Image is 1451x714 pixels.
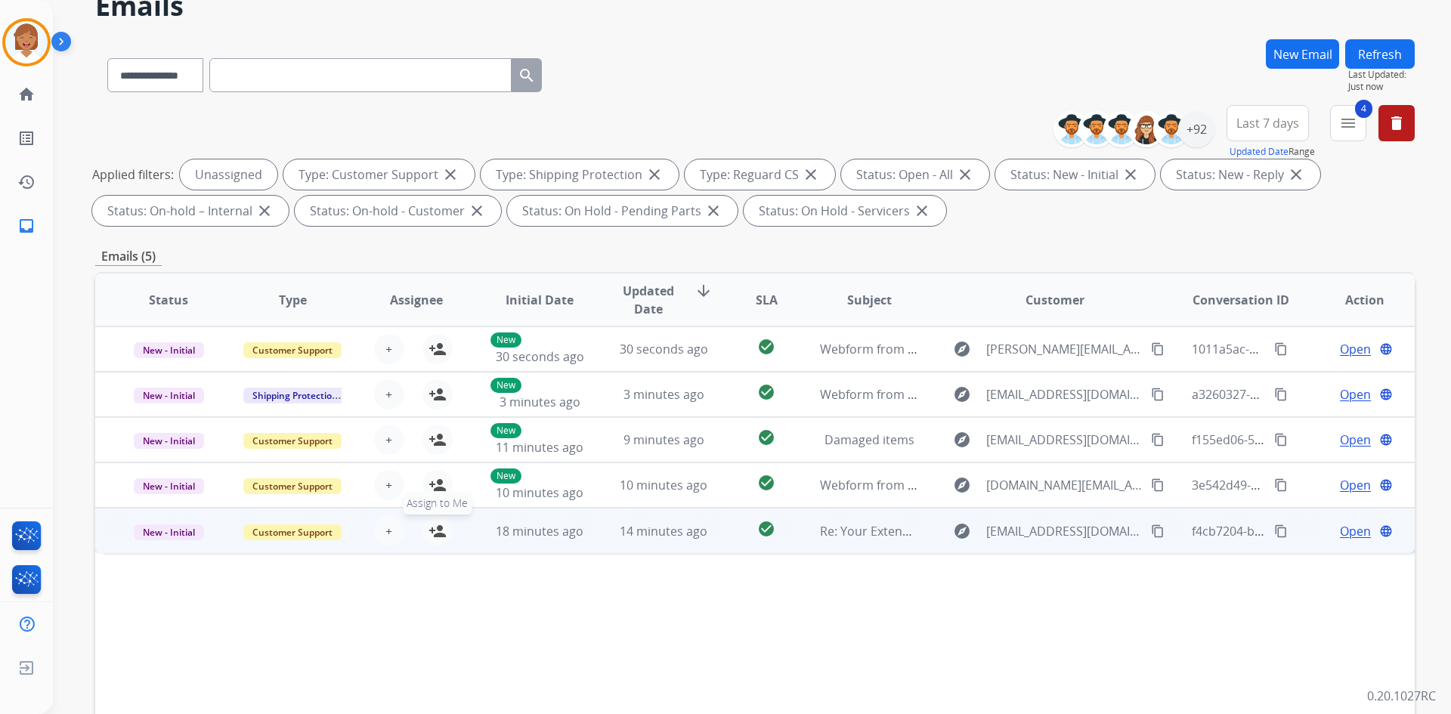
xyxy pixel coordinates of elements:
span: 1011a5ac-d96b-4f39-ab5e-51bcd12b8a24 [1192,341,1425,357]
div: Status: Open - All [841,159,989,190]
span: Customer Support [243,478,342,494]
p: New [490,332,521,348]
button: Last 7 days [1227,105,1309,141]
mat-icon: language [1379,388,1393,401]
p: 0.20.1027RC [1367,687,1436,705]
button: New Email [1266,39,1339,69]
span: Initial Date [506,291,574,309]
button: + [374,425,404,455]
mat-icon: close [468,202,486,220]
span: [EMAIL_ADDRESS][DOMAIN_NAME] [986,431,1142,449]
span: New - Initial [134,433,204,449]
button: + [374,334,404,364]
p: Emails (5) [95,247,162,266]
span: Open [1340,431,1371,449]
span: a3260327-e9cc-4e9c-ba34-fa37d7c1421f [1192,386,1417,403]
span: Damaged items [825,431,914,448]
span: 3e542d49-0b6e-4541-b1d8-4afc3c158002 [1192,477,1423,493]
div: Status: On Hold - Servicers [744,196,946,226]
span: f4cb7204-b1fa-4542-943a-1f1315aed874 [1192,523,1417,539]
mat-icon: list_alt [17,129,36,147]
mat-icon: check_circle [757,338,775,356]
span: New - Initial [134,524,204,540]
mat-icon: content_copy [1274,388,1288,401]
mat-icon: person_add [428,476,447,494]
span: Subject [847,291,892,309]
span: Assign to Me [403,492,472,515]
span: Type [279,291,307,309]
mat-icon: close [913,202,931,220]
mat-icon: content_copy [1151,388,1165,401]
mat-icon: close [956,165,974,184]
span: Updated Date [614,282,683,318]
span: 4 [1355,100,1372,118]
span: Customer Support [243,433,342,449]
button: + [374,470,404,500]
div: Status: On-hold - Customer [295,196,501,226]
span: Open [1340,340,1371,358]
span: New - Initial [134,478,204,494]
span: 10 minutes ago [496,484,583,501]
span: Webform from [PERSON_NAME][EMAIL_ADDRESS][PERSON_NAME][DOMAIN_NAME] on [DATE] [820,341,1350,357]
p: New [490,378,521,393]
span: Customer [1026,291,1084,309]
mat-icon: person_add [428,385,447,403]
mat-icon: close [441,165,459,184]
div: Status: New - Initial [995,159,1155,190]
span: Conversation ID [1193,291,1289,309]
span: Last 7 days [1236,120,1299,126]
span: 30 seconds ago [496,348,584,365]
mat-icon: check_circle [757,428,775,447]
mat-icon: explore [953,522,971,540]
mat-icon: arrow_downward [695,282,713,300]
p: New [490,423,521,438]
p: New [490,468,521,484]
span: f155ed06-5209-477f-ab4e-ecf88d4c7613 [1192,431,1416,448]
span: + [385,431,392,449]
mat-icon: content_copy [1151,524,1165,538]
mat-icon: check_circle [757,520,775,538]
mat-icon: language [1379,433,1393,447]
mat-icon: inbox [17,217,36,235]
button: + [374,516,404,546]
span: Customer Support [243,342,342,358]
mat-icon: close [1287,165,1305,184]
span: 18 minutes ago [496,523,583,539]
div: Status: On Hold - Pending Parts [507,196,738,226]
span: Webform from [DOMAIN_NAME][EMAIL_ADDRESS][DOMAIN_NAME] on [DATE] [820,477,1258,493]
span: SLA [756,291,778,309]
span: Open [1340,476,1371,494]
span: 3 minutes ago [500,394,580,410]
img: avatar [5,21,48,63]
span: Webform from [EMAIL_ADDRESS][DOMAIN_NAME] on [DATE] [820,386,1162,403]
span: Last Updated: [1348,69,1415,81]
mat-icon: person_add [428,431,447,449]
span: Open [1340,385,1371,403]
span: 10 minutes ago [620,477,707,493]
mat-icon: explore [953,385,971,403]
button: Refresh [1345,39,1415,69]
mat-icon: content_copy [1274,433,1288,447]
mat-icon: check_circle [757,474,775,492]
button: Assign to Me [422,516,453,546]
span: Customer Support [243,524,342,540]
button: Updated Date [1230,146,1289,158]
mat-icon: close [1122,165,1140,184]
mat-icon: language [1379,478,1393,492]
mat-icon: close [645,165,664,184]
span: 3 minutes ago [623,386,704,403]
mat-icon: language [1379,342,1393,356]
span: Shipping Protection [243,388,347,403]
span: 11 minutes ago [496,439,583,456]
span: New - Initial [134,342,204,358]
th: Action [1291,274,1415,326]
mat-icon: close [704,202,722,220]
span: [EMAIL_ADDRESS][DOMAIN_NAME] [986,385,1142,403]
span: + [385,340,392,358]
mat-icon: history [17,173,36,191]
mat-icon: content_copy [1151,342,1165,356]
mat-icon: explore [953,340,971,358]
span: + [385,522,392,540]
mat-icon: delete [1388,114,1406,132]
mat-icon: explore [953,476,971,494]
